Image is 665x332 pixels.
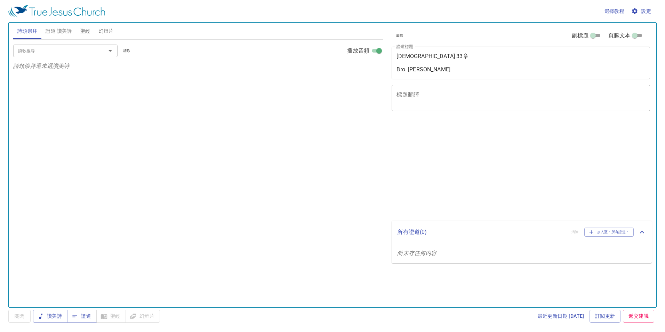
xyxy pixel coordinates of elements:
[396,32,403,39] span: 清除
[397,228,566,236] p: 所有證道 ( 0 )
[105,46,115,56] button: Open
[595,312,615,321] span: 訂閱更新
[608,31,631,40] span: 頁腳文本
[623,310,654,323] a: 遞交建議
[39,312,62,321] span: 讚美詩
[8,5,105,17] img: True Jesus Church
[80,27,90,35] span: 聖經
[389,118,599,218] iframe: from-child
[602,5,627,18] button: 選擇教程
[538,312,584,321] span: 最近更新日期 [DATE]
[630,5,654,18] button: 設定
[590,310,621,323] a: 訂閱更新
[123,48,130,54] span: 清除
[17,27,38,35] span: 詩頌崇拜
[628,312,649,321] span: 遞交建議
[33,310,67,323] button: 讚美詩
[589,229,630,235] span: 加入至＂所有證道＂
[46,27,72,35] span: 證道 讚美詩
[347,47,370,55] span: 播放音頻
[572,31,588,40] span: 副標題
[73,312,91,321] span: 證道
[397,250,436,256] i: 尚未存任何内容
[119,47,135,55] button: 清除
[392,31,407,40] button: 清除
[584,228,634,237] button: 加入至＂所有證道＂
[99,27,114,35] span: 幻燈片
[67,310,97,323] button: 證道
[535,310,587,323] a: 最近更新日期 [DATE]
[13,63,70,69] i: 詩頌崇拜還未選讚美詩
[604,7,625,16] span: 選擇教程
[396,53,645,73] textarea: [DEMOGRAPHIC_DATA] 33章 Bro. [PERSON_NAME]
[392,221,652,244] div: 所有證道(0)清除加入至＂所有證道＂
[633,7,651,16] span: 設定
